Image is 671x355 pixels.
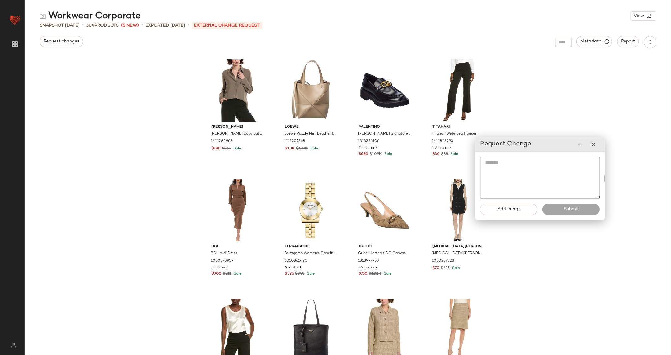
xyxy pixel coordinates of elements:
span: Loewe Puzzle Mini Leather Tote [284,131,337,137]
span: Sale [232,272,241,276]
span: Sale [449,152,458,156]
span: $365 [222,146,231,152]
span: BGL [211,244,264,250]
span: $396 [285,271,294,277]
span: 3 in stock [211,265,228,271]
span: Sale [383,152,392,156]
span: 12 in stock [359,145,377,151]
img: 1411863293_RLLDTH.jpg [427,59,489,122]
img: svg%3e [7,343,20,348]
span: 1111207368 [284,139,305,144]
span: $911 [223,271,231,277]
div: Workwear Corporate [40,10,141,22]
span: 1050378959 [211,258,233,264]
img: 1050378959_RLLDTH.jpg [206,179,269,242]
span: 29 in stock [432,145,451,151]
span: $945 [295,271,304,277]
span: $30 [432,152,439,157]
span: 1411284963 [211,139,232,144]
span: 4 in stock [285,265,302,271]
span: Report [621,39,635,44]
span: Sale [232,147,241,151]
span: $1.02K [369,271,381,277]
span: [PERSON_NAME] Easy Button Blouse [211,131,263,137]
span: 1411863293 [431,139,453,144]
img: 1313997958_RLLDTH.jpg [354,179,416,242]
span: $680 [359,152,368,157]
p: External Change Request [192,22,262,29]
img: 1411284963_RLLATH.jpg [206,59,269,122]
span: $70 [432,266,439,271]
span: Metadata [580,39,608,44]
span: $180 [211,146,221,152]
span: • [188,22,189,29]
span: [PERSON_NAME] Signature Leather Loafer [358,131,410,137]
span: 1313997958 [358,258,379,264]
span: $1.09K [369,152,382,157]
span: Gucci [359,244,411,250]
span: 6010361490 [284,258,307,264]
span: View [633,14,644,19]
span: $88 [441,152,448,157]
span: • [141,22,143,29]
img: 1313356106_RLLDTH.jpg [354,59,416,122]
button: Request changes [40,36,83,47]
span: Sale [306,272,315,276]
span: Add Image [497,207,520,212]
span: Gucci Horsebit GG Canvas Slingback Pump [358,251,410,256]
span: BGL Midi Dress [211,251,237,256]
span: [MEDICAL_DATA][PERSON_NAME] [432,244,484,250]
button: Report [617,36,639,47]
span: Sale [309,147,318,151]
span: Ferragamo [285,244,337,250]
img: 1111207368_RLLATH.jpg [280,59,342,122]
p: Exported [DATE] [145,22,185,29]
span: Valentino [359,124,411,130]
span: 1050237328 [431,258,454,264]
span: T Tahari Wide Leg Trouser [431,131,476,137]
span: Ferragamo Women's Gancino Watch [284,251,337,256]
span: 16 in stock [359,265,377,271]
span: $300 [211,271,222,277]
span: 1313356106 [358,139,379,144]
button: View [630,11,656,21]
span: • [82,22,84,29]
span: Sale [451,266,460,270]
button: Add Image [480,204,537,215]
span: [PERSON_NAME] [211,124,264,130]
span: T Tahari [432,124,484,130]
div: Products [86,22,119,29]
span: Request changes [43,39,79,44]
img: svg%3e [40,13,46,19]
span: $225 [440,266,449,271]
span: Snapshot [DATE] [40,22,80,29]
span: [MEDICAL_DATA][PERSON_NAME] Rune Shift Dress [431,251,484,256]
span: (5 New) [121,22,139,29]
span: Sale [382,272,391,276]
img: heart_red.DM2ytmEG.svg [9,14,21,26]
span: $1.99K [296,146,308,152]
span: $1.3K [285,146,295,152]
span: $760 [359,271,368,277]
button: Metadata [576,36,612,47]
span: 304 [86,23,95,28]
img: 6010361490_RLLDTH.jpg [280,179,342,242]
span: Loewe [285,124,337,130]
img: 1050237328_RLLATH.jpg [427,179,489,242]
span: Request Change [480,139,531,149]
